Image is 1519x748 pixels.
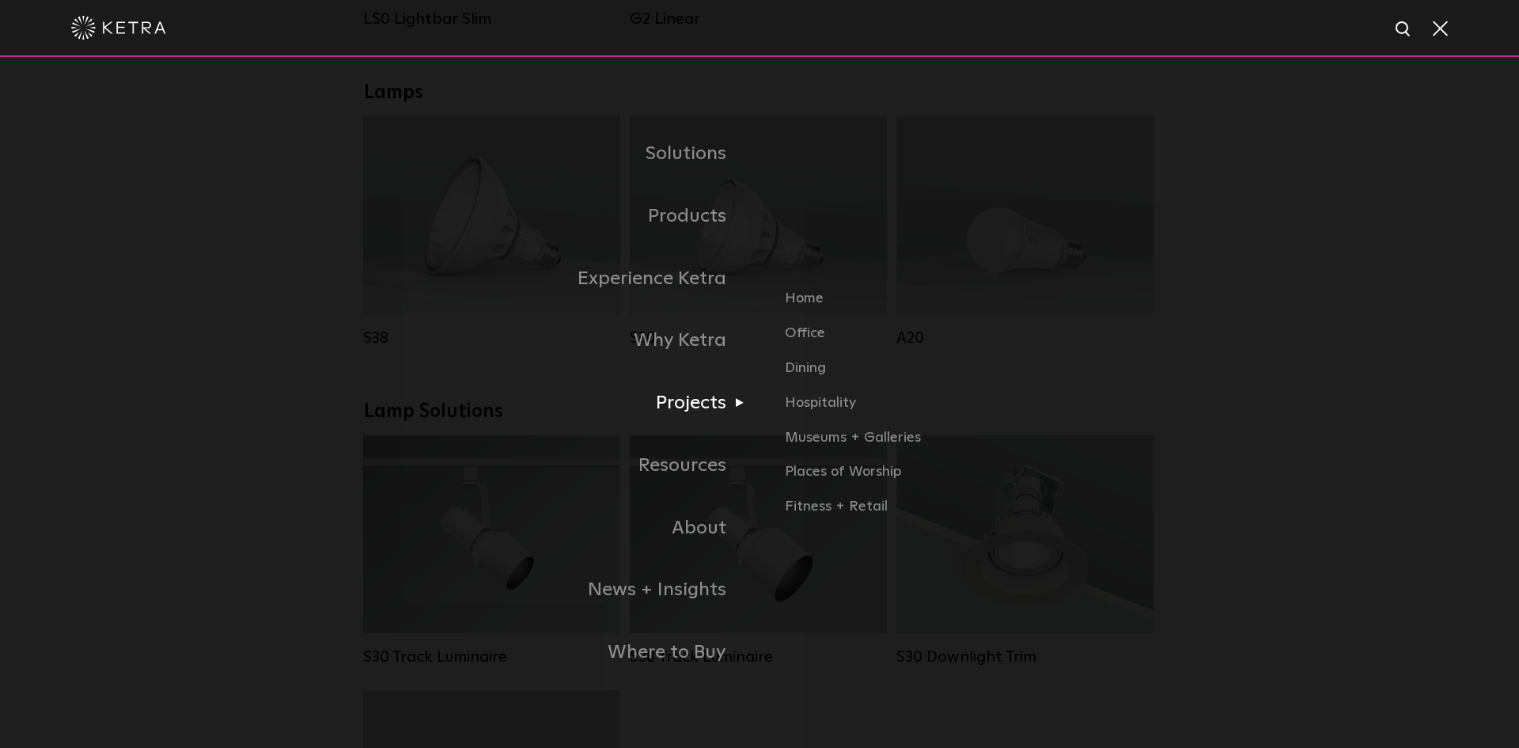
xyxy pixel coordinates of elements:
[364,309,759,372] a: Why Ketra
[785,392,1155,427] a: Hospitality
[364,123,759,185] a: Solutions
[364,248,759,310] a: Experience Ketra
[1394,20,1414,40] img: search icon
[364,497,759,560] a: About
[364,123,1155,684] div: Navigation Menu
[785,496,1155,518] a: Fitness + Retail
[785,288,1155,323] a: Home
[71,16,166,40] img: ketra-logo-2019-white
[364,372,759,435] a: Projects
[785,322,1155,357] a: Office
[364,559,759,621] a: News + Insights
[364,621,759,684] a: Where to Buy
[785,427,1155,461] a: Museums + Galleries
[785,461,1155,496] a: Places of Worship
[364,185,759,248] a: Products
[785,357,1155,392] a: Dining
[364,435,759,497] a: Resources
